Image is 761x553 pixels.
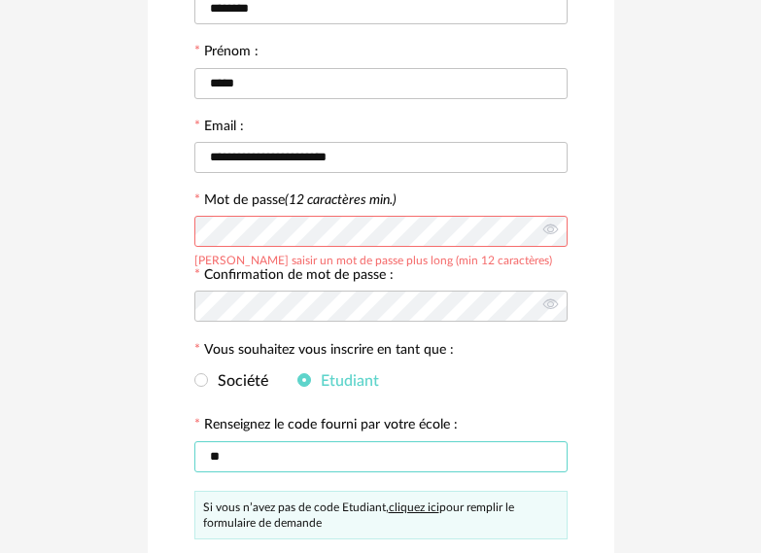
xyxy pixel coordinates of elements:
[194,418,458,435] label: Renseignez le code fourni par votre école :
[194,343,454,361] label: Vous souhaitez vous inscrire en tant que :
[204,193,397,207] label: Mot de passe
[194,120,244,137] label: Email :
[389,501,439,513] a: cliquez ici
[285,193,397,207] i: (12 caractères min.)
[194,45,259,62] label: Prénom :
[208,373,268,389] span: Société
[311,373,379,389] span: Etudiant
[194,491,568,539] div: Si vous n’avez pas de code Etudiant, pour remplir le formulaire de demande
[194,251,552,266] div: [PERSON_NAME] saisir un mot de passe plus long (min 12 caractères)
[194,268,394,286] label: Confirmation de mot de passe :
